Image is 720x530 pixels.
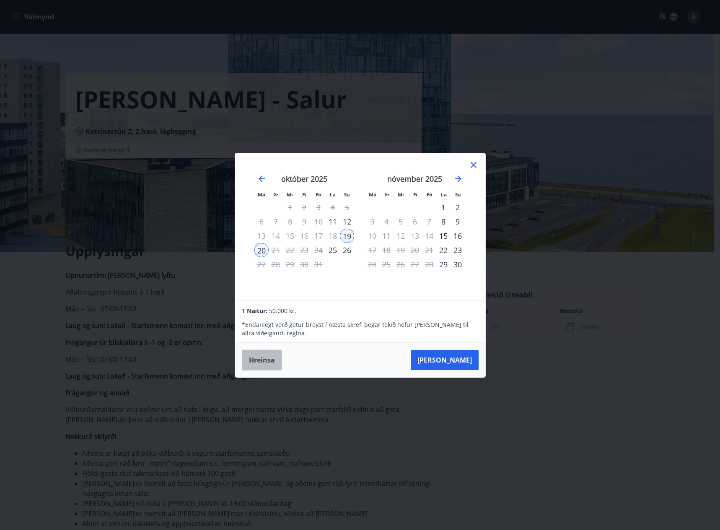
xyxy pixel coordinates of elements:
td: Not available. föstudagur, 21. nóvember 2025 [422,243,436,257]
div: Aðeins útritun í boði [365,229,379,243]
td: Not available. laugardagur, 18. október 2025 [326,229,340,243]
td: Choose laugardagur, 1. nóvember 2025 as your check-in date. It’s available. [436,200,451,214]
div: Aðeins innritun í boði [436,229,451,243]
div: Aðeins innritun í boði [436,243,451,257]
div: Aðeins innritun í boði [436,214,451,229]
td: Not available. fimmtudagur, 13. nóvember 2025 [408,229,422,243]
td: Not available. miðvikudagur, 8. október 2025 [283,214,297,229]
div: Aðeins innritun í boði [436,200,451,214]
div: 9 [451,214,465,229]
td: Choose laugardagur, 29. nóvember 2025 as your check-in date. It’s available. [436,257,451,272]
small: Mi [398,191,404,198]
div: Move forward to switch to the next month. [453,174,463,184]
td: Not available. þriðjudagur, 18. nóvember 2025 [379,243,394,257]
td: Not available. miðvikudagur, 29. október 2025 [283,257,297,272]
td: Not available. fimmtudagur, 6. nóvember 2025 [408,214,422,229]
td: Not available. miðvikudagur, 1. október 2025 [283,200,297,214]
td: Not available. fimmtudagur, 2. október 2025 [297,200,311,214]
td: Not available. sunnudagur, 5. október 2025 [340,200,354,214]
small: Fö [316,191,321,198]
div: Aðeins útritun í boði [365,243,379,257]
small: Su [455,191,461,198]
div: Aðeins innritun í boði [326,214,340,229]
div: 2 [451,200,465,214]
div: 30 [451,257,465,272]
td: Not available. föstudagur, 28. nóvember 2025 [422,257,436,272]
td: Choose sunnudagur, 16. nóvember 2025 as your check-in date. It’s available. [451,229,465,243]
td: Choose sunnudagur, 9. nóvember 2025 as your check-in date. It’s available. [451,214,465,229]
button: Hreinsa [242,350,282,371]
div: Aðeins útritun í boði [254,229,269,243]
td: Choose mánudagur, 13. október 2025 as your check-in date. It’s available. [254,229,269,243]
td: Not available. þriðjudagur, 25. nóvember 2025 [379,257,394,272]
td: Not available. þriðjudagur, 14. október 2025 [269,229,283,243]
td: Not available. mánudagur, 6. október 2025 [254,214,269,229]
td: Not available. þriðjudagur, 7. október 2025 [269,214,283,229]
td: Not available. fimmtudagur, 20. nóvember 2025 [408,243,422,257]
td: Not available. föstudagur, 7. nóvember 2025 [422,214,436,229]
small: Má [369,191,376,198]
small: Fö [427,191,432,198]
div: 16 [451,229,465,243]
td: Choose sunnudagur, 30. nóvember 2025 as your check-in date. It’s available. [451,257,465,272]
div: Aðeins innritun í boði [326,243,340,257]
td: Choose mánudagur, 10. nóvember 2025 as your check-in date. It’s available. [365,229,379,243]
td: Choose sunnudagur, 12. október 2025 as your check-in date. It’s available. [340,214,354,229]
td: Selected as start date. sunnudagur, 19. október 2025 [340,229,354,243]
td: Not available. miðvikudagur, 15. október 2025 [283,229,297,243]
td: Choose sunnudagur, 23. nóvember 2025 as your check-in date. It’s available. [451,243,465,257]
td: Not available. fimmtudagur, 27. nóvember 2025 [408,257,422,272]
strong: nóvember 2025 [387,174,442,184]
div: Calendar [245,163,475,290]
td: Choose laugardagur, 11. október 2025 as your check-in date. It’s available. [326,214,340,229]
div: Aðeins innritun í boði [436,257,451,272]
div: 12 [340,214,354,229]
div: Aðeins útritun í boði [254,243,269,257]
td: Choose mánudagur, 17. nóvember 2025 as your check-in date. It’s available. [365,243,379,257]
button: [PERSON_NAME] [411,350,479,370]
div: Aðeins útritun í boði [365,257,379,272]
td: Not available. miðvikudagur, 12. nóvember 2025 [394,229,408,243]
span: 1 Nætur: [242,307,267,315]
small: La [441,191,447,198]
span: 50.000 kr. [269,307,296,315]
div: 26 [340,243,354,257]
td: Not available. fimmtudagur, 9. október 2025 [297,214,311,229]
p: * Endanlegt verð getur breyst í næsta skrefi þegar tekið hefur [PERSON_NAME] til allra viðeigandi... [242,321,478,337]
td: Not available. föstudagur, 24. október 2025 [311,243,326,257]
td: Not available. laugardagur, 4. október 2025 [326,200,340,214]
small: Fi [413,191,417,198]
small: Su [344,191,350,198]
td: Not available. fimmtudagur, 23. október 2025 [297,243,311,257]
strong: október 2025 [281,174,327,184]
td: Not available. þriðjudagur, 28. október 2025 [269,257,283,272]
td: Choose sunnudagur, 26. október 2025 as your check-in date. It’s available. [340,243,354,257]
div: Move backward to switch to the previous month. [257,174,267,184]
td: Not available. fimmtudagur, 30. október 2025 [297,257,311,272]
small: Fi [302,191,306,198]
td: Not available. fimmtudagur, 16. október 2025 [297,229,311,243]
td: Choose laugardagur, 22. nóvember 2025 as your check-in date. It’s available. [436,243,451,257]
td: Not available. miðvikudagur, 19. nóvember 2025 [394,243,408,257]
td: Not available. miðvikudagur, 22. október 2025 [283,243,297,257]
div: 23 [451,243,465,257]
td: Choose laugardagur, 8. nóvember 2025 as your check-in date. It’s available. [436,214,451,229]
div: Aðeins útritun í boði [254,257,269,272]
div: Aðeins útritun í boði [365,214,379,229]
td: Not available. þriðjudagur, 21. október 2025 [269,243,283,257]
td: Choose mánudagur, 3. nóvember 2025 as your check-in date. It’s available. [365,214,379,229]
td: Choose laugardagur, 15. nóvember 2025 as your check-in date. It’s available. [436,229,451,243]
small: Þr [273,191,278,198]
small: Mi [287,191,293,198]
small: Má [258,191,265,198]
td: Not available. föstudagur, 10. október 2025 [311,214,326,229]
td: Not available. miðvikudagur, 5. nóvember 2025 [394,214,408,229]
div: Aðeins innritun í boði [340,229,354,243]
td: Not available. þriðjudagur, 4. nóvember 2025 [379,214,394,229]
small: La [330,191,336,198]
td: Not available. föstudagur, 3. október 2025 [311,200,326,214]
td: Choose mánudagur, 27. október 2025 as your check-in date. It’s available. [254,257,269,272]
td: Not available. þriðjudagur, 11. nóvember 2025 [379,229,394,243]
td: Choose laugardagur, 25. október 2025 as your check-in date. It’s available. [326,243,340,257]
td: Not available. miðvikudagur, 26. nóvember 2025 [394,257,408,272]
